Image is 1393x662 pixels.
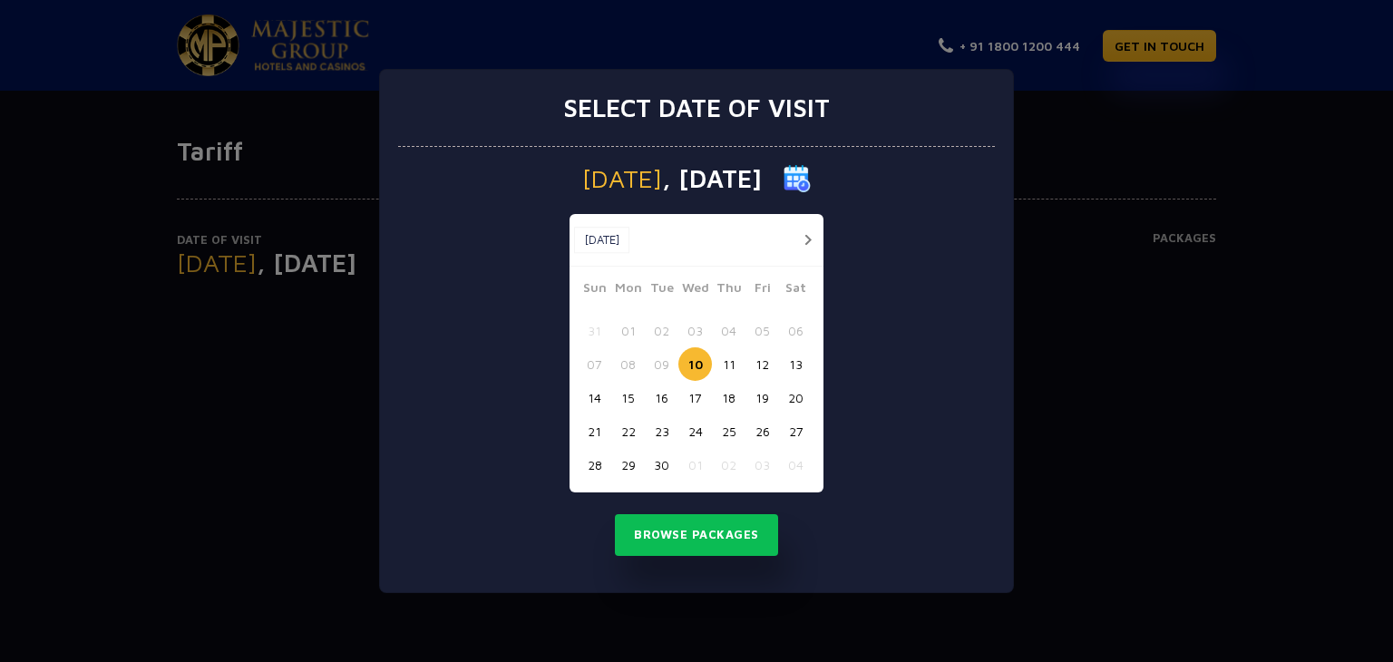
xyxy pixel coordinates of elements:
[645,448,678,482] button: 30
[678,347,712,381] button: 10
[745,414,779,448] button: 26
[745,448,779,482] button: 03
[574,227,629,254] button: [DATE]
[712,314,745,347] button: 04
[578,314,611,347] button: 31
[582,166,662,191] span: [DATE]
[678,314,712,347] button: 03
[678,448,712,482] button: 01
[678,414,712,448] button: 24
[645,414,678,448] button: 23
[745,314,779,347] button: 05
[611,347,645,381] button: 08
[779,414,813,448] button: 27
[712,414,745,448] button: 25
[611,314,645,347] button: 01
[779,347,813,381] button: 13
[578,347,611,381] button: 07
[645,314,678,347] button: 02
[745,381,779,414] button: 19
[615,514,778,556] button: Browse Packages
[678,277,712,303] span: Wed
[779,314,813,347] button: 06
[779,448,813,482] button: 04
[712,381,745,414] button: 18
[745,347,779,381] button: 12
[645,277,678,303] span: Tue
[712,347,745,381] button: 11
[745,277,779,303] span: Fri
[578,414,611,448] button: 21
[662,166,762,191] span: , [DATE]
[779,277,813,303] span: Sat
[645,347,678,381] button: 09
[712,448,745,482] button: 02
[611,277,645,303] span: Mon
[645,381,678,414] button: 16
[578,277,611,303] span: Sun
[678,381,712,414] button: 17
[611,381,645,414] button: 15
[784,165,811,192] img: calender icon
[578,381,611,414] button: 14
[563,92,830,123] h3: Select date of visit
[578,448,611,482] button: 28
[712,277,745,303] span: Thu
[779,381,813,414] button: 20
[611,414,645,448] button: 22
[611,448,645,482] button: 29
